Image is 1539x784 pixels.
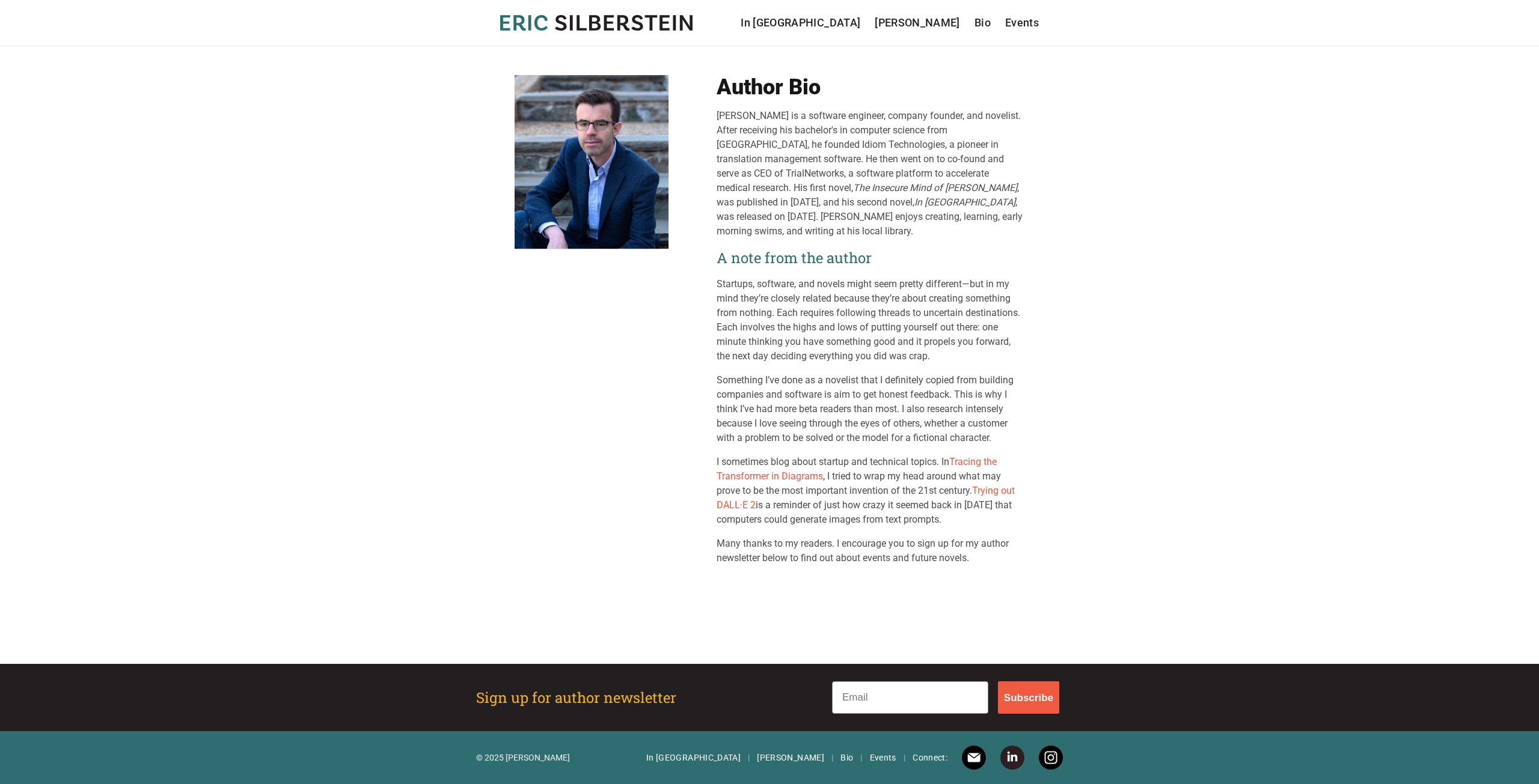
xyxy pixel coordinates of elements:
p: Many thanks to my readers. I encourage you to sign up for my author newsletter below to find out ... [717,536,1024,565]
a: In [GEOGRAPHIC_DATA] [741,14,860,31]
a: [PERSON_NAME] [757,752,824,764]
a: LinkedIn [1000,746,1024,770]
input: Email [832,681,988,714]
button: Subscribe [998,681,1059,714]
h2: Sign up for author newsletter [476,688,676,707]
span: | [904,752,905,764]
a: Events [1005,14,1039,31]
em: The Insecure Mind of [PERSON_NAME] [853,182,1017,193]
p: Something I’ve done as a novelist that I definitely copied from building companies and software i... [717,373,1024,445]
a: Bio [974,14,991,31]
div: [PERSON_NAME] is a software engineer, company founder, and novelist. After receiving his bachelor... [717,109,1024,239]
span: Connect: [913,752,947,764]
a: Bio [840,752,853,764]
p: I sometimes blog about startup and technical topics. In , I tried to wrap my head around what may... [717,455,1024,527]
p: Startups, software, and novels might seem pretty different—but in my mind they’re closely related... [717,277,1024,363]
a: Email [962,746,986,770]
a: Instagram [1039,746,1063,770]
h2: A note from the author [717,248,1024,267]
h1: Author Bio [717,75,1024,99]
img: Eric Silberstein [515,75,669,249]
a: [PERSON_NAME] [875,14,960,31]
em: In [GEOGRAPHIC_DATA] [914,196,1015,208]
a: Events [870,752,896,764]
span: | [831,752,833,764]
span: | [860,752,862,764]
p: © 2025 [PERSON_NAME] [476,752,570,764]
span: | [748,752,750,764]
a: In [GEOGRAPHIC_DATA] [646,752,741,764]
